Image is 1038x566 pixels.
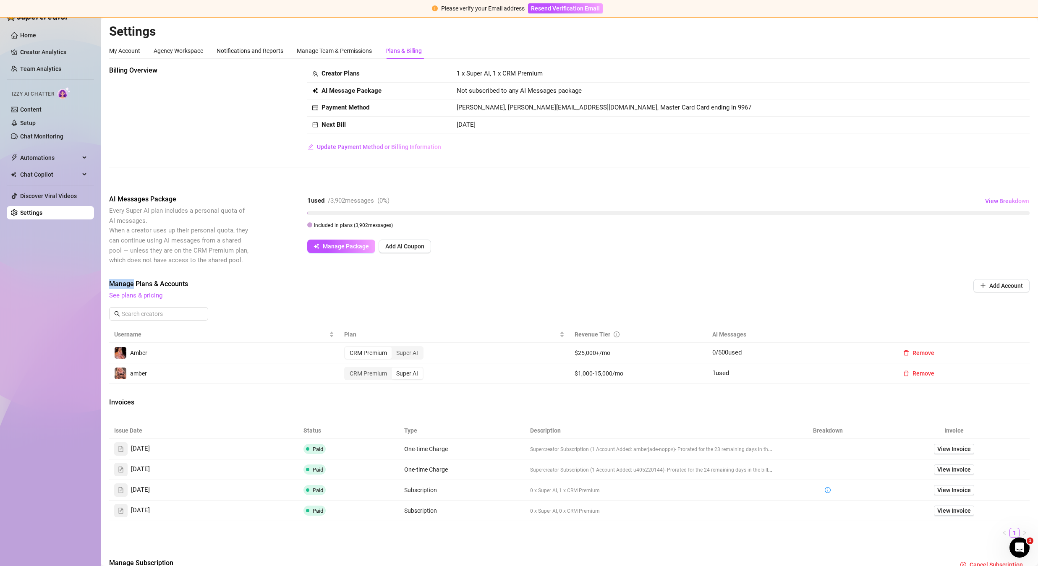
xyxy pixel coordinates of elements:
a: Settings [20,209,42,216]
span: / 3,902 messages [328,197,374,204]
span: Billing Overview [109,65,250,76]
th: Username [109,326,339,343]
span: Every Super AI plan includes a personal quota of AI messages. When a creator uses up their person... [109,207,248,264]
span: Add Account [989,282,1023,289]
span: [DATE] [131,444,150,454]
th: Description [525,423,777,439]
span: [DATE] [131,464,150,475]
span: thunderbolt [11,154,18,161]
div: segmented control [344,346,424,360]
td: $1,000-15,000/mo [570,363,708,384]
span: Manage Package [323,243,369,250]
div: CRM Premium [345,347,392,359]
strong: Payment Method [322,104,369,111]
button: Remove [897,367,941,380]
div: Plans & Billing [385,46,422,55]
div: segmented control [344,367,424,380]
span: Amber [130,350,147,356]
span: team [312,71,318,77]
span: Resend Verification Email [531,5,600,12]
div: Super AI [392,368,423,379]
h2: Settings [109,23,1030,39]
div: My Account [109,46,140,55]
span: exclamation-circle [432,5,438,11]
span: Invoices [109,397,250,407]
button: Manage Package [307,240,375,253]
a: Setup [20,120,36,126]
span: Update Payment Method or Billing Information [317,143,441,150]
span: AI Messages Package [109,194,250,204]
span: info-circle [825,487,831,493]
iframe: Intercom live chat [1009,537,1030,558]
span: Supercreator Subscription (1 Account Added: amberjade-noppv) [530,446,675,452]
th: Status [298,423,399,439]
a: Discover Viral Videos [20,193,77,199]
span: 1 [1027,537,1033,544]
div: Super AI [392,347,423,359]
span: ( 0 %) [377,197,390,204]
button: Add Account [973,279,1030,292]
span: file-text [118,446,124,452]
span: 0 x Super AI, 0 x CRM Premium [530,508,600,514]
span: View Invoice [937,444,971,454]
span: Revenue Tier [575,331,610,338]
span: amber [130,370,147,377]
span: Manage Plans & Accounts [109,279,916,289]
img: amber [115,368,126,379]
td: 0 x Super AI, 1 x CRM Premium [525,480,777,501]
span: Remove [912,350,934,356]
strong: Creator Plans [322,70,360,77]
a: Creator Analytics [20,45,87,59]
li: Next Page [1020,528,1030,538]
a: 1 [1010,528,1019,537]
span: right [1022,530,1027,535]
a: View Invoice [934,464,974,475]
span: - Prorated for the 24 remaining days in the billing cycle ([DATE] - [DATE]) [664,466,826,473]
span: Paid [313,467,323,473]
span: delete [903,350,909,356]
span: Subscription [404,507,437,514]
th: Breakdown [777,423,878,439]
span: [PERSON_NAME], [PERSON_NAME][EMAIL_ADDRESS][DOMAIN_NAME], Master Card Card ending in 9967 [457,104,751,111]
input: Search creators [122,309,196,318]
div: Manage Team & Permissions [297,46,372,55]
img: Chat Copilot [11,172,16,177]
th: Invoice [878,423,1030,439]
span: Paid [313,446,323,452]
div: Please verify your Email address [441,4,525,13]
span: Included in plans ( 3,902 messages) [314,222,393,228]
strong: Next Bill [322,121,346,128]
div: Agency Workspace [154,46,203,55]
span: View Invoice [937,485,971,495]
span: [DATE] [131,506,150,516]
span: Not subscribed to any AI Messages package [457,86,582,96]
span: [DATE] [131,485,150,495]
span: Chat Copilot [20,168,80,181]
button: Remove [897,346,941,360]
span: edit [308,144,314,150]
span: Paid [313,508,323,514]
span: Add AI Coupon [385,243,424,250]
span: file-text [118,508,124,514]
span: Username [114,330,327,339]
strong: AI Message Package [322,87,382,94]
img: AI Chatter [58,87,71,99]
span: delete [903,370,909,376]
span: Supercreator Subscription (1 Account Added: u405220144) [530,467,664,473]
th: Plan [339,326,569,343]
span: Automations [20,151,80,164]
span: 1 used [712,369,729,377]
a: Home [20,32,36,39]
span: Izzy AI Chatter [12,90,54,98]
button: right [1020,528,1030,538]
span: left [1002,530,1007,535]
td: 0 x Super AI, 0 x CRM Premium [525,501,777,521]
a: View Invoice [934,506,974,516]
span: One-time Charge [404,446,448,452]
span: View Breakdown [985,198,1029,204]
span: - Prorated for the 23 remaining days in the billing cycle ([DATE] - [DATE]) [675,446,836,452]
div: Notifications and Reports [217,46,283,55]
span: Subscription [404,487,437,493]
span: Plan [344,330,557,339]
span: plus [980,282,986,288]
